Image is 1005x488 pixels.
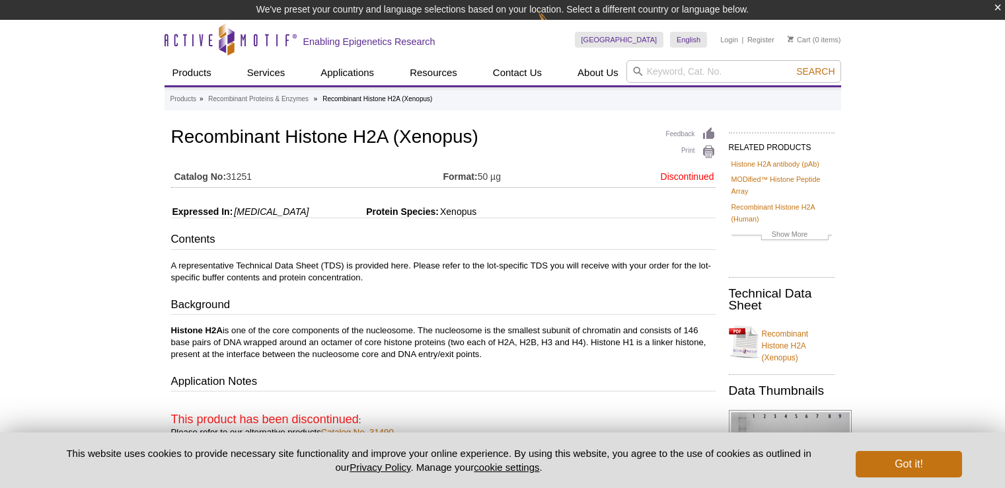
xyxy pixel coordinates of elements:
[570,60,626,85] a: About Us
[747,35,774,44] a: Register
[171,206,233,217] span: Expressed In:
[729,385,835,397] h2: Data Thumbnails
[788,35,811,44] a: Cart
[796,66,835,77] span: Search
[666,127,716,142] a: Feedback
[171,374,716,392] h3: Application Notes
[788,36,794,42] img: Your Cart
[171,260,716,284] p: A representative Technical Data Sheet (TDS) is provided here. Please refer to the lot-specific TD...
[731,173,832,197] a: MODified™ Histone Peptide Array
[720,35,738,44] a: Login
[171,231,716,250] h3: Contents
[322,95,432,102] li: Recombinant Histone H2A (Xenopus)
[174,171,227,183] strong: Catalog No:
[443,163,585,184] td: 50 µg
[44,446,835,474] p: This website uses cookies to provide necessary site functionality and improve your online experie...
[171,325,716,360] p: is one of the core components of the nucleosome. The nucleosome is the smallest subunit of chroma...
[311,206,439,217] span: Protein Species:
[670,32,707,48] a: English
[729,132,835,156] h2: RELATED PRODUCTS
[171,401,716,474] p: : Please refer to our alternative products Recombinant histones are suitable for use as positive ...
[729,288,835,311] h2: Technical Data Sheet
[856,451,961,477] button: Got it!
[303,36,435,48] h2: Enabling Epigenetics Research
[321,427,394,437] a: Catalog No. 31490
[731,228,832,243] a: Show More
[538,10,573,41] img: Change Here
[666,145,716,159] a: Print
[731,158,819,170] a: Histone H2A antibody (pAb)
[171,163,443,184] td: 31251
[165,60,219,85] a: Products
[731,201,832,225] a: Recombinant Histone H2A (Human)
[575,32,664,48] a: [GEOGRAPHIC_DATA]
[208,93,309,105] a: Recombinant Proteins & Enzymes
[170,93,196,105] a: Products
[200,95,204,102] li: »
[439,206,476,217] span: Xenopus
[402,60,465,85] a: Resources
[626,60,841,83] input: Keyword, Cat. No.
[584,163,715,184] td: Discontinued
[171,297,716,315] h3: Background
[314,95,318,102] li: »
[443,171,478,183] strong: Format:
[239,60,293,85] a: Services
[474,462,539,473] button: cookie settings
[171,413,359,426] span: This product has been discontinued
[234,206,309,217] i: [MEDICAL_DATA]
[313,60,382,85] a: Applications
[788,32,841,48] li: (0 items)
[729,320,835,364] a: Recombinant Histone H2A (Xenopus)
[350,462,410,473] a: Privacy Policy
[485,60,550,85] a: Contact Us
[171,127,716,149] h1: Recombinant Histone H2A (Xenopus)
[792,65,838,77] button: Search
[742,32,744,48] li: |
[171,325,223,335] b: Histone H2A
